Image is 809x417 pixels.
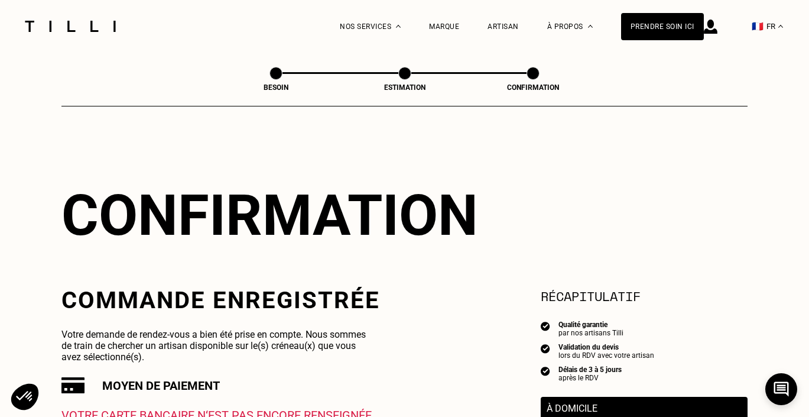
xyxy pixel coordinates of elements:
a: Prendre soin ici [621,13,704,40]
div: Estimation [346,83,464,92]
p: À domicile [547,403,742,414]
img: Menu déroulant à propos [588,25,593,28]
img: Menu déroulant [396,25,401,28]
a: Marque [429,22,459,31]
img: icon list info [541,366,550,376]
div: Délais de 3 à 5 jours [558,366,622,374]
div: après le RDV [558,374,622,382]
span: 🇫🇷 [752,21,763,32]
section: Récapitulatif [541,286,748,306]
div: Qualité garantie [558,321,623,329]
p: Votre demande de rendez-vous a bien été prise en compte. Nous sommes de train de chercher un arti... [61,329,376,363]
img: Carte bancaire [61,377,85,393]
div: lors du RDV avec votre artisan [558,351,654,360]
div: Confirmation [474,83,592,92]
div: Besoin [217,83,335,92]
img: icône connexion [704,20,717,34]
img: menu déroulant [778,25,783,28]
img: Logo du service de couturière Tilli [21,21,120,32]
div: Validation du devis [558,343,654,351]
div: par nos artisans Tilli [558,329,623,337]
img: icon list info [541,343,550,354]
img: icon list info [541,321,550,331]
h2: Commande enregistrée [61,286,380,314]
div: Confirmation [61,182,748,248]
h3: Moyen de paiement [102,379,220,393]
a: Artisan [488,22,519,31]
